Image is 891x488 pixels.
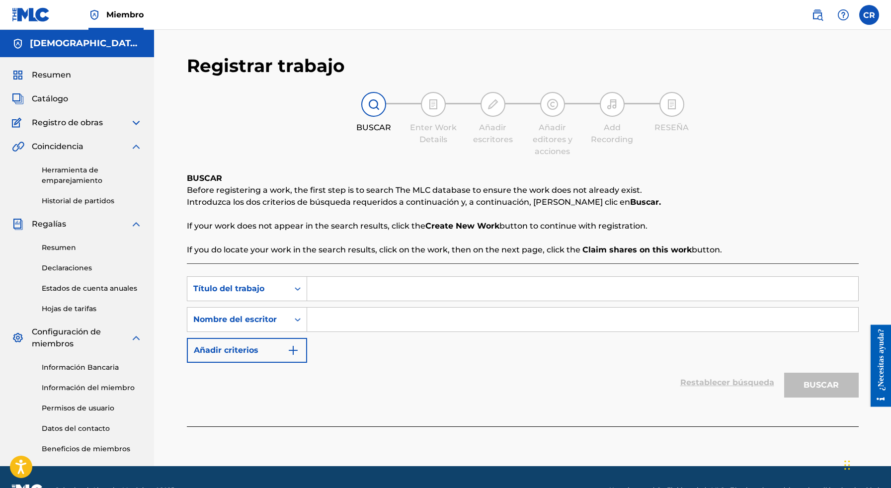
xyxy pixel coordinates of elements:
img: Logotipo de MLC [12,7,50,22]
img: Ampliar [130,117,142,129]
p: Introduzca los dos criterios de búsqueda requeridos a continuación y, a continuación, [PERSON_NAM... [187,196,859,208]
img: step indicator icon for Enter Work Details [427,98,439,110]
img: 9d2ae6d4665cec9f34b9.svg [287,344,299,356]
form: Formulario de búsqueda [187,276,859,403]
h5: CRISTIANO ROSARIO [30,38,142,49]
a: Estados de cuenta anuales [42,283,142,294]
a: Permisos de usuario [42,403,142,413]
p: If you do locate your work in the search results, click on the work, then on the next page, click... [187,244,859,256]
img: BUSCAR [811,9,823,21]
img: step indicator icon for Add Writers [487,98,499,110]
img: Ampliar [130,141,142,153]
a: Información del miembro [42,383,142,393]
span: Configuración de miembros [32,326,130,350]
iframe: Centro de recursos [863,325,891,407]
span: Miembro [106,9,144,20]
img: Catálogo [12,93,24,105]
img: Registro de obras [12,117,25,129]
div: Arrastrar [844,450,850,480]
img: Ampliar [130,218,142,230]
div: Título del trabajo [193,283,283,295]
iframe: Widget de chat [841,440,891,488]
div: BUSCAR [349,122,399,134]
img: Resumen [12,69,24,81]
a: Resumen [42,243,142,253]
div: ¿Necesitas ayuda? [11,3,24,66]
span: Regalías [32,218,66,230]
div: Menú de usuario [859,5,879,25]
img: icono del indicador de paso para revisión [666,98,678,110]
div: RESEÑA [647,122,697,134]
div: Añadir editores y acciones [528,122,577,158]
a: Declaraciones [42,263,142,273]
span: Resumen [32,69,71,81]
a: ResumenResumen [12,69,71,81]
a: CatálogoCatálogo [12,93,68,105]
div: ayuda [833,5,853,25]
span: Coincidencia [32,141,83,153]
a: Historial de partidos [42,196,142,206]
a: Información Bancaria [42,362,142,373]
strong: Buscar. [630,197,661,207]
img: Regalías [12,218,24,230]
div: Add Recording [587,122,637,146]
img: Coincidencia [12,141,24,153]
h2: Registrar trabajo [187,55,345,77]
p: If your work does not appear in the search results, click the button to continue with registration. [187,220,859,232]
strong: Create New Work [425,221,499,231]
a: Datos del contacto [42,423,142,434]
button: Añadir criterios [187,338,307,363]
a: Beneficios de miembros [42,444,142,454]
a: Hojas de tarifas [42,304,142,314]
img: Titular de derechos máximos [88,9,100,21]
span: Registro de obras [32,117,103,129]
p: Before registering a work, the first step is to search The MLC database to ensure the work does n... [187,184,859,196]
img: Configuración de miembros [12,332,24,344]
img: ayuda [837,9,849,21]
a: Herramienta de emparejamiento [42,165,142,186]
a: Búsqueda pública [808,5,827,25]
div: Añadir escritores [468,122,518,146]
img: Cuentas [12,38,24,50]
span: Catálogo [32,93,68,105]
div: Enter Work Details [408,122,458,146]
img: icono indicador de paso para Agregar editores y acciones [547,98,559,110]
div: Nombre del escritor [193,314,283,325]
img: Ampliar [130,332,142,344]
strong: Claim shares on this work [582,245,692,254]
img: step indicator icon for Add Recording [606,98,618,110]
img: icono del indicador de paso para la búsqueda [368,98,380,110]
b: BUSCAR [187,173,222,183]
